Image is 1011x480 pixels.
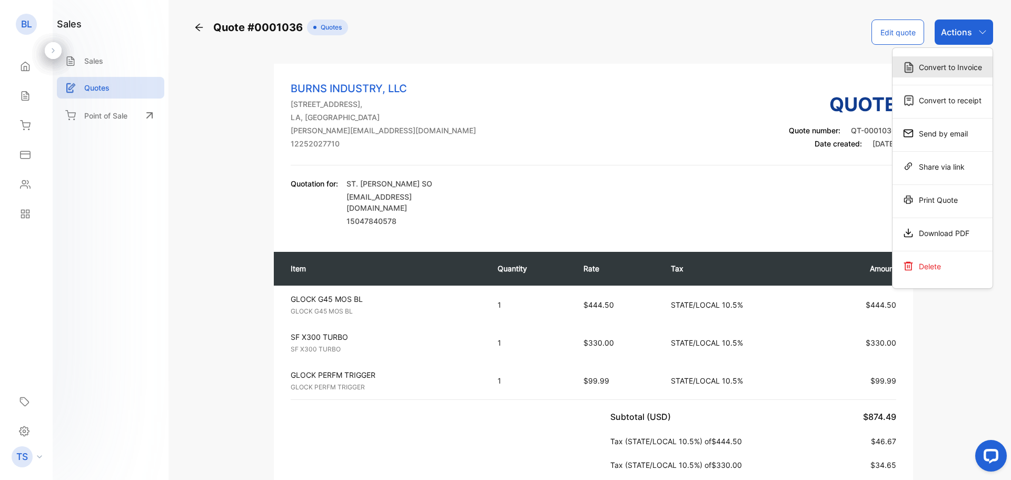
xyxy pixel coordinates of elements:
[498,263,562,274] p: Quantity
[346,215,468,227] p: 15047840578
[789,125,896,136] p: Quote number:
[84,82,110,93] p: Quotes
[829,263,896,274] p: Amount
[291,331,487,342] p: SF X300 TURBO
[57,77,164,99] a: Quotes
[583,338,614,347] span: $330.00
[893,189,993,210] div: Print Quote
[893,123,993,144] div: Send by email
[866,300,896,309] span: $444.50
[789,138,896,149] p: Date created:
[610,459,746,471] p: Tax (STATE/LOCAL 10.5%) of
[671,263,808,274] p: Tax
[610,410,675,423] p: Subtotal (USD)
[671,299,808,310] p: STATE/LOCAL 10.5%
[893,56,993,77] div: Convert to Invoice
[291,99,476,110] p: [STREET_ADDRESS],
[671,375,808,386] p: STATE/LOCAL 10.5%
[610,436,746,447] p: Tax (STATE/LOCAL 10.5%) of
[316,23,342,32] span: Quotes
[711,437,742,446] span: $444.50
[291,112,476,123] p: LA, [GEOGRAPHIC_DATA]
[870,461,896,469] span: $34.65
[291,263,477,274] p: Item
[498,375,562,386] p: 1
[57,104,164,127] a: Point of Sale
[583,376,609,385] span: $99.99
[671,337,808,348] p: STATE/LOCAL 10.5%
[866,338,896,347] span: $330.00
[291,293,487,305] p: GLOCK G45 MOS BL
[871,19,924,45] button: Edit quote
[21,17,32,31] p: BL
[16,450,28,464] p: TS
[941,26,972,38] p: Actions
[967,436,1011,480] iframe: LiveChat chat widget
[84,110,127,121] p: Point of Sale
[583,263,650,274] p: Rate
[893,90,993,111] div: Convert to receipt
[498,299,562,310] p: 1
[851,126,896,135] span: QT-0001036
[863,412,896,422] span: $874.49
[57,50,164,72] a: Sales
[84,55,103,66] p: Sales
[346,178,468,189] p: ST. [PERSON_NAME] SO
[291,369,487,380] p: GLOCK PERFM TRIGGER
[291,383,487,392] p: GLOCK PERFM TRIGGER
[291,178,338,189] p: Quotation for:
[893,222,993,243] div: Download PDF
[291,125,476,136] p: [PERSON_NAME][EMAIL_ADDRESS][DOMAIN_NAME]
[57,17,82,31] h1: sales
[291,81,476,96] p: BURNS INDUSTRY, LLC
[583,300,614,309] span: $444.50
[893,156,993,177] div: Share via link
[893,256,993,277] div: Delete
[346,191,468,213] p: [EMAIL_ADDRESS][DOMAIN_NAME]
[789,90,896,119] h3: Quote
[871,437,896,446] span: $46.67
[213,19,307,35] span: Quote #0001036
[291,345,487,354] p: SF X300 TURBO
[935,19,993,45] button: Actions
[873,139,896,148] span: [DATE]
[498,337,562,348] p: 1
[711,461,742,469] span: $330.00
[291,138,476,149] p: 12252027710
[870,376,896,385] span: $99.99
[291,307,487,316] p: GLOCK G45 MOS BL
